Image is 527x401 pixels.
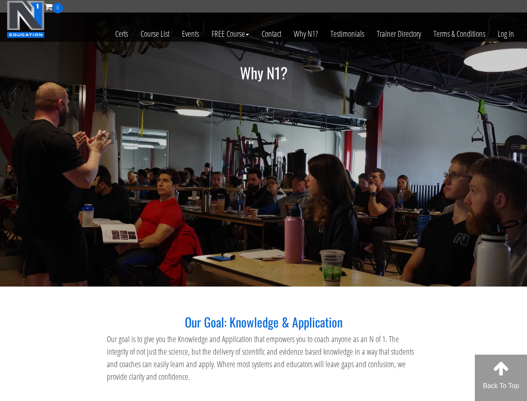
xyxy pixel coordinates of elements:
a: Contact [255,13,287,54]
a: Course List [134,13,176,54]
a: Why N1? [287,13,324,54]
span: 0 [53,3,63,13]
a: Events [176,13,205,54]
a: Testimonials [324,13,371,54]
a: Certs [109,13,134,54]
a: FREE Course [205,13,255,54]
a: Trainer Directory [371,13,427,54]
a: Terms & Conditions [427,13,492,54]
h2: Our Goal: Knowledge & Application [107,315,421,329]
a: Log In [492,13,520,54]
p: Our goal is to give you the Knowledge and Application that empowers you to coach anyone as an N o... [107,333,421,383]
a: 0 [45,1,63,12]
img: n1-education [7,0,45,38]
